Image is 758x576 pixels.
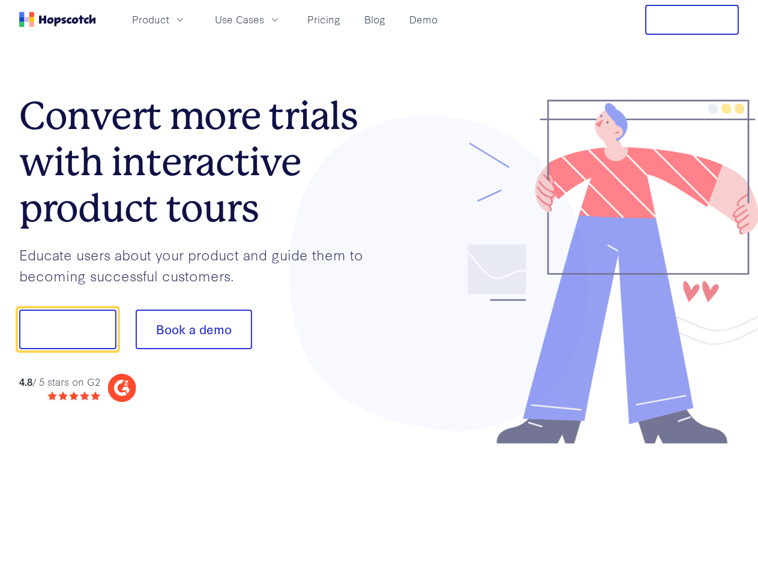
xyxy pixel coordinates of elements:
[19,93,379,231] h1: Convert more trials with interactive product tours
[136,310,252,349] button: Book a demo
[19,12,96,27] a: Home
[19,244,379,286] p: Educate users about your product and guide them to becoming successful customers.
[405,10,442,29] a: Demo
[645,5,739,35] button: Free Trial
[19,374,100,389] div: / 5 stars on G2
[125,10,193,29] button: Product
[215,12,264,27] span: Use Cases
[19,374,32,388] strong: 4.8
[208,10,288,29] button: Use Cases
[359,10,390,29] a: Blog
[132,12,169,27] span: Product
[302,10,345,29] a: Pricing
[19,310,116,349] button: Show me!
